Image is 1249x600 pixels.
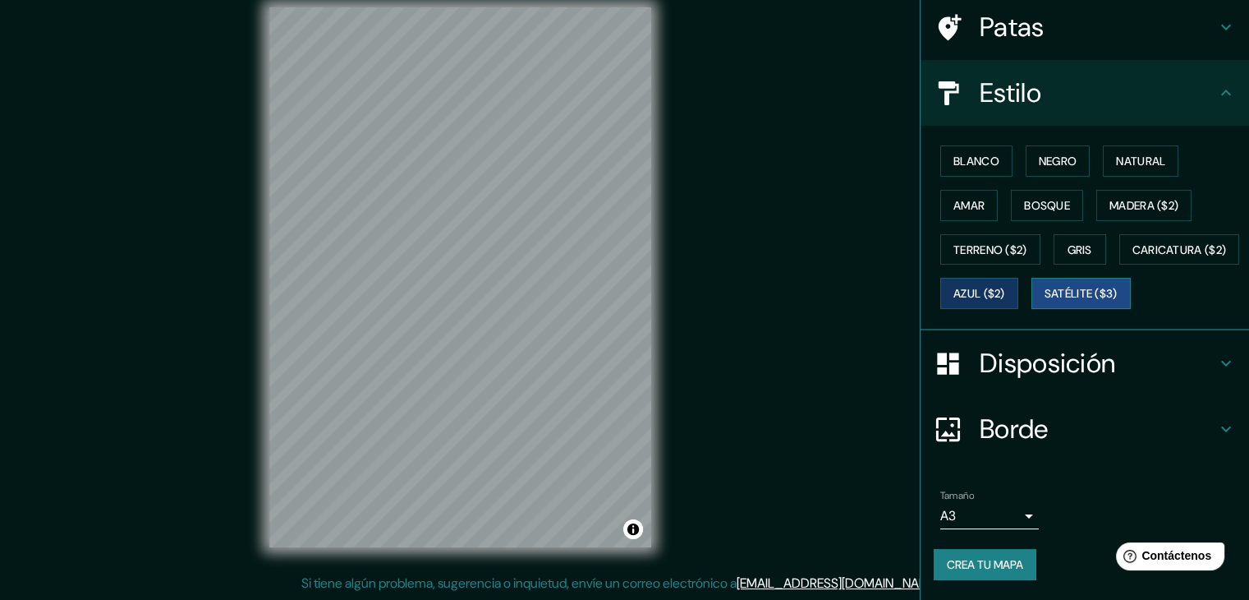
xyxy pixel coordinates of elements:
font: Negro [1039,154,1077,168]
button: Madera ($2) [1096,190,1192,221]
button: Caricatura ($2) [1119,234,1240,265]
button: Crea tu mapa [934,549,1036,580]
button: Satélite ($3) [1031,278,1131,309]
button: Natural [1103,145,1178,177]
font: Natural [1116,154,1165,168]
font: Patas [980,10,1045,44]
font: Satélite ($3) [1045,287,1118,302]
font: Caricatura ($2) [1132,242,1227,257]
font: A3 [940,507,956,524]
font: Blanco [953,154,999,168]
button: Terreno ($2) [940,234,1040,265]
canvas: Mapa [269,7,651,547]
font: Crea tu mapa [947,557,1023,572]
iframe: Lanzador de widgets de ayuda [1103,536,1231,582]
button: Azul ($2) [940,278,1018,309]
font: Amar [953,198,985,213]
a: [EMAIL_ADDRESS][DOMAIN_NAME] [737,575,939,592]
font: Estilo [980,76,1041,110]
button: Activar o desactivar atribución [623,519,643,539]
button: Blanco [940,145,1013,177]
font: Terreno ($2) [953,242,1027,257]
font: Disposición [980,346,1115,381]
button: Gris [1054,234,1106,265]
button: Negro [1026,145,1091,177]
font: Borde [980,412,1049,446]
font: Si tiene algún problema, sugerencia o inquietud, envíe un correo electrónico a [301,575,737,592]
font: Madera ($2) [1109,198,1178,213]
div: A3 [940,503,1039,529]
div: Disposición [921,330,1249,396]
font: Gris [1068,242,1092,257]
font: Azul ($2) [953,287,1005,302]
font: Bosque [1024,198,1070,213]
font: Tamaño [940,489,974,502]
button: Bosque [1011,190,1083,221]
button: Amar [940,190,998,221]
div: Estilo [921,60,1249,126]
div: Borde [921,396,1249,462]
